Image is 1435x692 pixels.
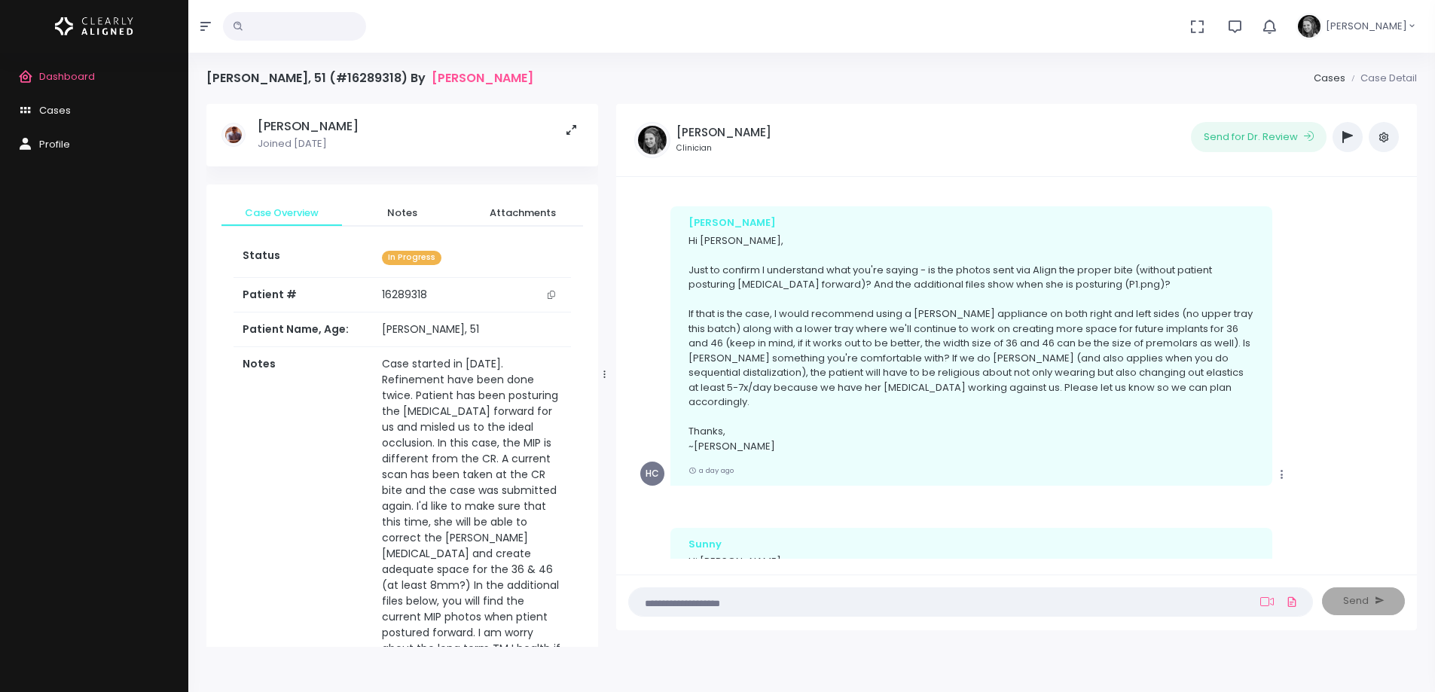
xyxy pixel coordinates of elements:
[676,142,771,154] small: Clinician
[688,233,1254,454] p: Hi [PERSON_NAME], Just to confirm I understand what you're saying - is the photos sent via Align ...
[373,278,571,312] td: 16289318
[1191,122,1327,152] button: Send for Dr. Review
[39,69,95,84] span: Dashboard
[640,462,664,486] span: HC
[258,119,359,134] h5: [PERSON_NAME]
[676,126,771,139] h5: [PERSON_NAME]
[1296,13,1323,40] img: Header Avatar
[258,136,359,151] p: Joined [DATE]
[1257,596,1277,608] a: Add Loom Video
[373,312,571,347] td: [PERSON_NAME], 51
[206,71,533,85] h4: [PERSON_NAME], 51 (#16289318) By
[234,312,373,347] th: Patient Name, Age:
[1314,71,1345,85] a: Cases
[1345,71,1417,86] li: Case Detail
[432,71,533,85] a: [PERSON_NAME]
[206,104,598,647] div: scrollable content
[354,206,450,221] span: Notes
[908,168,1125,191] span: Clinician Assigned:
[39,137,70,151] span: Profile
[39,103,71,117] span: Cases
[475,206,571,221] span: Attachments
[628,189,1405,559] div: scrollable content
[1283,588,1301,615] a: Add Files
[1326,19,1407,34] span: [PERSON_NAME]
[688,215,1254,230] div: [PERSON_NAME]
[688,465,734,475] small: a day ago
[234,239,373,277] th: Status
[55,11,133,42] img: Logo Horizontal
[688,554,1254,628] p: Hi [PERSON_NAME]: I do have experience with [PERSON_NAME] when I was doing straight wire ortho. T...
[234,277,373,312] th: Patient #
[688,537,1254,552] div: Sunny
[382,251,441,265] span: In Progress
[234,206,330,221] span: Case Overview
